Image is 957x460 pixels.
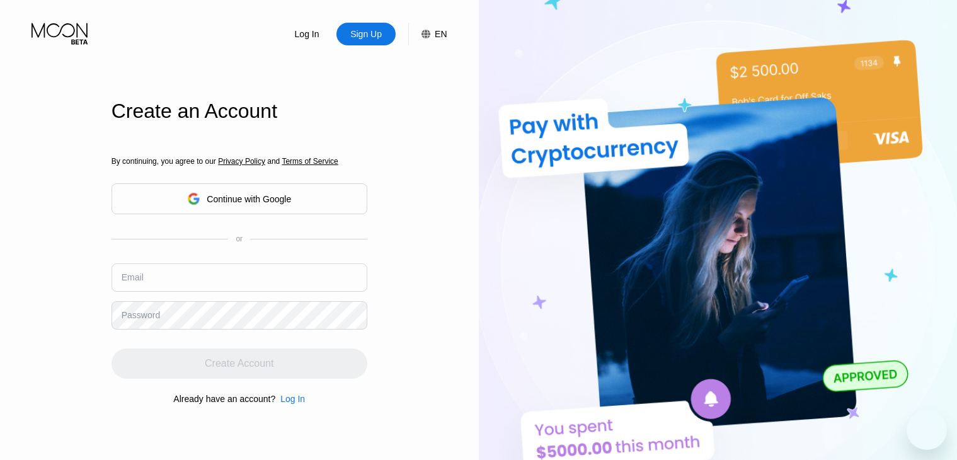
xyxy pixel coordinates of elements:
div: EN [435,29,447,39]
div: Email [122,272,144,282]
div: Log In [275,394,305,404]
span: Privacy Policy [218,157,265,166]
div: Log In [294,28,321,40]
div: Already have an account? [173,394,275,404]
div: Password [122,310,160,320]
span: and [265,157,282,166]
div: or [236,234,243,243]
iframe: Кнопка запуска окна обмена сообщениями [907,410,947,450]
div: Create an Account [112,100,367,123]
div: Continue with Google [112,183,367,214]
div: By continuing, you agree to our [112,157,367,166]
div: Continue with Google [207,194,291,204]
span: Terms of Service [282,157,338,166]
div: Log In [277,23,336,45]
div: EN [408,23,447,45]
div: Sign Up [336,23,396,45]
div: Sign Up [349,28,383,40]
div: Log In [280,394,305,404]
